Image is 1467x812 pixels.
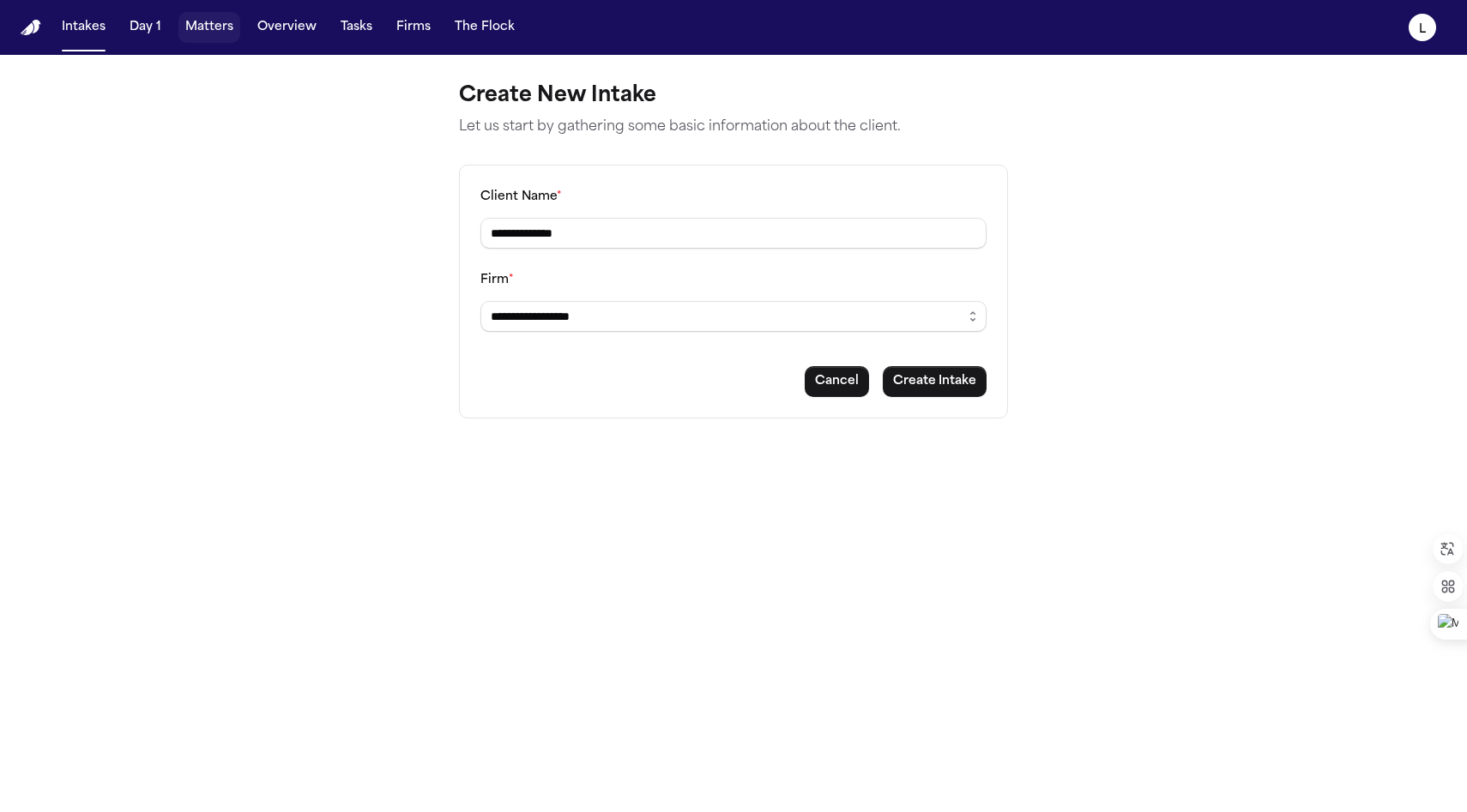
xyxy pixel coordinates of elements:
a: Home [21,20,41,36]
button: Overview [251,12,323,43]
p: Let us start by gathering some basic information about the client. [459,117,1008,137]
button: Firms [389,12,438,43]
button: Cancel intake creation [805,366,869,397]
label: Firm [480,274,514,286]
label: Client Name [480,190,562,203]
button: The Flock [448,12,522,43]
button: Day 1 [123,12,168,43]
button: Create intake [883,366,987,397]
img: Finch Logo [21,20,41,36]
input: Client name [480,218,987,249]
button: Tasks [334,12,379,43]
button: Intakes [55,12,112,43]
h1: Create New Intake [459,82,1008,110]
input: Select a firm [480,301,987,332]
button: Matters [178,12,240,43]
